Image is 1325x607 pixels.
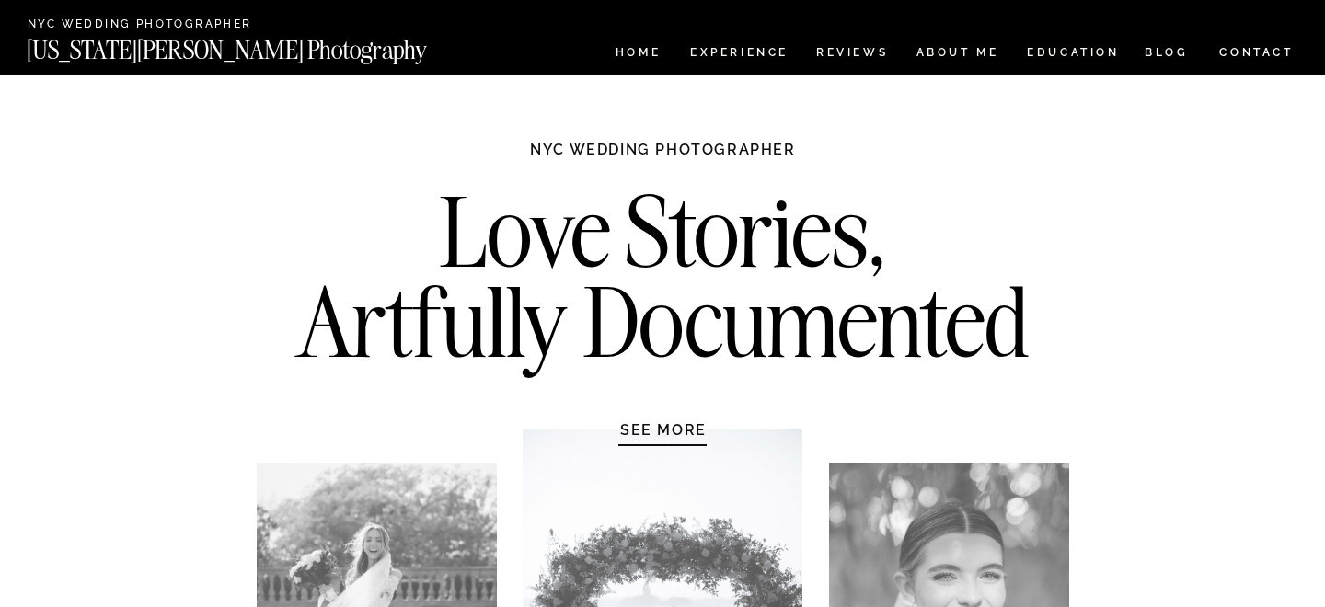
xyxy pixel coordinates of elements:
a: EDUCATION [1025,47,1122,63]
a: REVIEWS [816,47,885,63]
h2: Love Stories, Artfully Documented [277,187,1049,380]
a: ABOUT ME [916,47,999,63]
a: [US_STATE][PERSON_NAME] Photography [27,38,489,53]
a: Experience [690,47,787,63]
h1: NYC WEDDING PHOTOGRAPHER [490,140,835,177]
a: CONTACT [1218,42,1295,63]
a: NYC Wedding Photographer [28,18,305,32]
a: HOME [612,47,664,63]
a: SEE MORE [576,420,751,439]
a: BLOG [1145,47,1189,63]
